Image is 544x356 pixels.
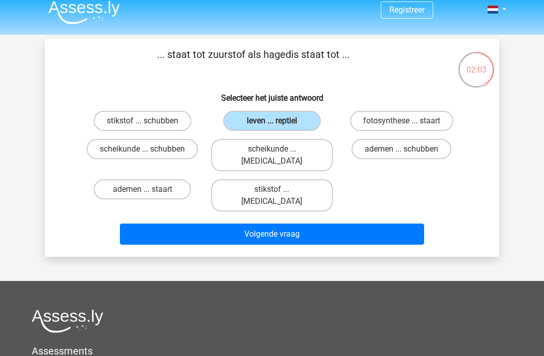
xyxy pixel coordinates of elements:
[32,309,103,333] img: Assessly logo
[350,111,453,131] label: fotosynthese ... staart
[94,111,191,131] label: stikstof ... schubben
[223,111,320,131] label: leven ... reptiel
[211,179,332,211] label: stikstof ... [MEDICAL_DATA]
[120,224,425,245] button: Volgende vraag
[389,5,425,15] a: Registreer
[352,139,451,159] label: ademen ... schubben
[94,179,191,199] label: ademen ... staart
[211,139,332,171] label: scheikunde ... [MEDICAL_DATA]
[61,47,445,77] p: ... staat tot zuurstof als hagedis staat tot ...
[457,51,495,76] div: 02:03
[87,139,198,159] label: scheikunde ... schubben
[48,1,120,24] img: Assessly
[61,85,483,103] h6: Selecteer het juiste antwoord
